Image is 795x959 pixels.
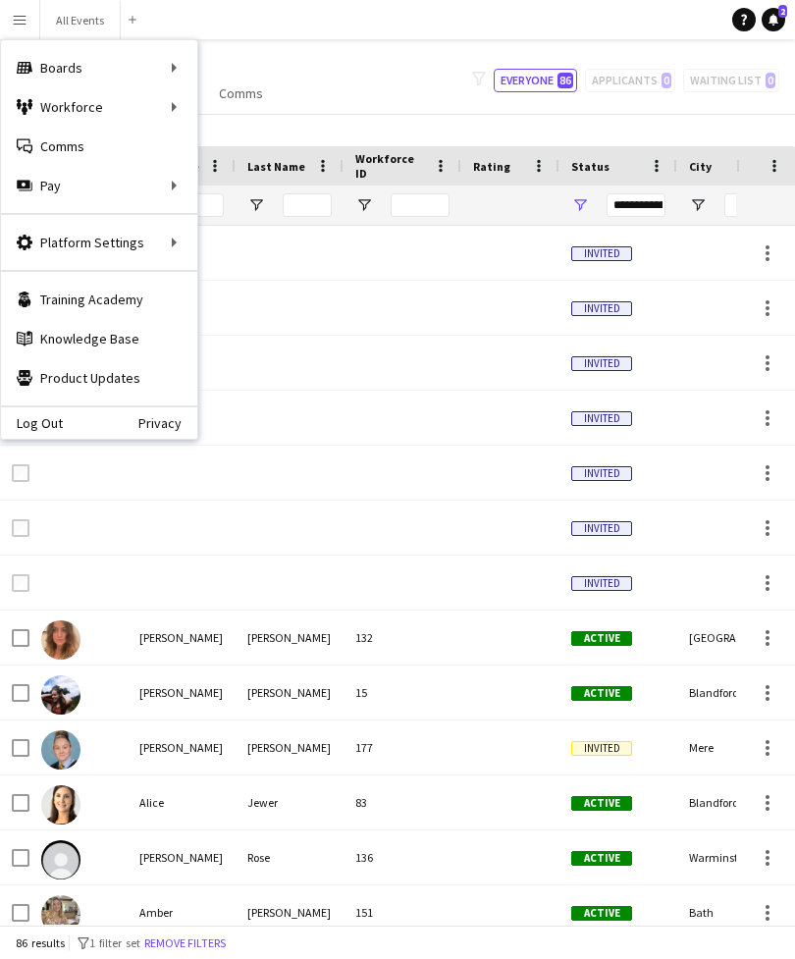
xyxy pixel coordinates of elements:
img: Alice Jewer [41,785,80,825]
div: [PERSON_NAME] [236,885,344,939]
button: Open Filter Menu [355,196,373,214]
div: Workforce [1,87,197,127]
div: 151 [344,885,461,939]
a: Comms [211,80,271,106]
div: Pay [1,166,197,205]
span: Invited [571,246,632,261]
span: Active [571,686,632,701]
div: Alice [128,775,236,829]
div: [GEOGRAPHIC_DATA] [677,611,795,665]
img: Alicia Rose [41,840,80,879]
span: Workforce ID [355,151,426,181]
button: Open Filter Menu [247,196,265,214]
span: Active [571,631,632,646]
div: Jewer [236,775,344,829]
div: Warminster [677,830,795,884]
span: Last Name [247,159,305,174]
div: Platform Settings [1,223,197,262]
button: Everyone86 [494,69,577,92]
div: [PERSON_NAME] [128,720,236,774]
span: Rating [473,159,510,174]
span: Active [571,851,632,866]
div: Boards [1,48,197,87]
input: Row Selection is disabled for this row (unchecked) [12,574,29,592]
span: Invited [571,741,632,756]
a: 2 [762,8,785,31]
div: Mere [677,720,795,774]
div: Bath [677,885,795,939]
div: 132 [344,611,461,665]
div: [PERSON_NAME] [236,611,344,665]
img: Alexandra Hunt [41,675,80,715]
a: Training Academy [1,280,197,319]
div: [PERSON_NAME] [236,720,344,774]
span: 1 filter set [89,935,140,950]
a: Knowledge Base [1,319,197,358]
span: City [689,159,712,174]
img: Alex Campos [41,620,80,660]
input: Row Selection is disabled for this row (unchecked) [12,519,29,537]
button: Open Filter Menu [689,196,707,214]
span: Invited [571,356,632,371]
span: Invited [571,301,632,316]
span: Status [571,159,609,174]
input: City Filter Input [724,193,783,217]
span: Invited [571,576,632,591]
div: [PERSON_NAME] [128,666,236,719]
button: Remove filters [140,932,230,954]
span: Invited [571,411,632,426]
div: 83 [344,775,461,829]
img: Amber O’Connor [41,895,80,934]
span: 2 [778,5,787,18]
input: Row Selection is disabled for this row (unchecked) [12,464,29,482]
input: Workforce ID Filter Input [391,193,450,217]
a: Product Updates [1,358,197,398]
input: Last Name Filter Input [283,193,332,217]
a: Comms [1,127,197,166]
div: [PERSON_NAME] [128,611,236,665]
div: 15 [344,666,461,719]
div: Blandford Forum [677,666,795,719]
span: Active [571,796,632,811]
span: Invited [571,466,632,481]
button: All Events [40,1,121,39]
div: [PERSON_NAME] [128,830,236,884]
span: Invited [571,521,632,536]
div: Rose [236,830,344,884]
span: Active [571,906,632,921]
button: Open Filter Menu [571,196,589,214]
div: 177 [344,720,461,774]
a: Log Out [1,415,63,431]
span: 86 [557,73,573,88]
div: [PERSON_NAME] [236,666,344,719]
input: First Name Filter Input [175,193,224,217]
a: Privacy [138,415,197,431]
div: 136 [344,830,461,884]
div: Amber [128,885,236,939]
span: Comms [219,84,263,102]
div: Blandford Forum [677,775,795,829]
img: Alexis Riddett [41,730,80,770]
